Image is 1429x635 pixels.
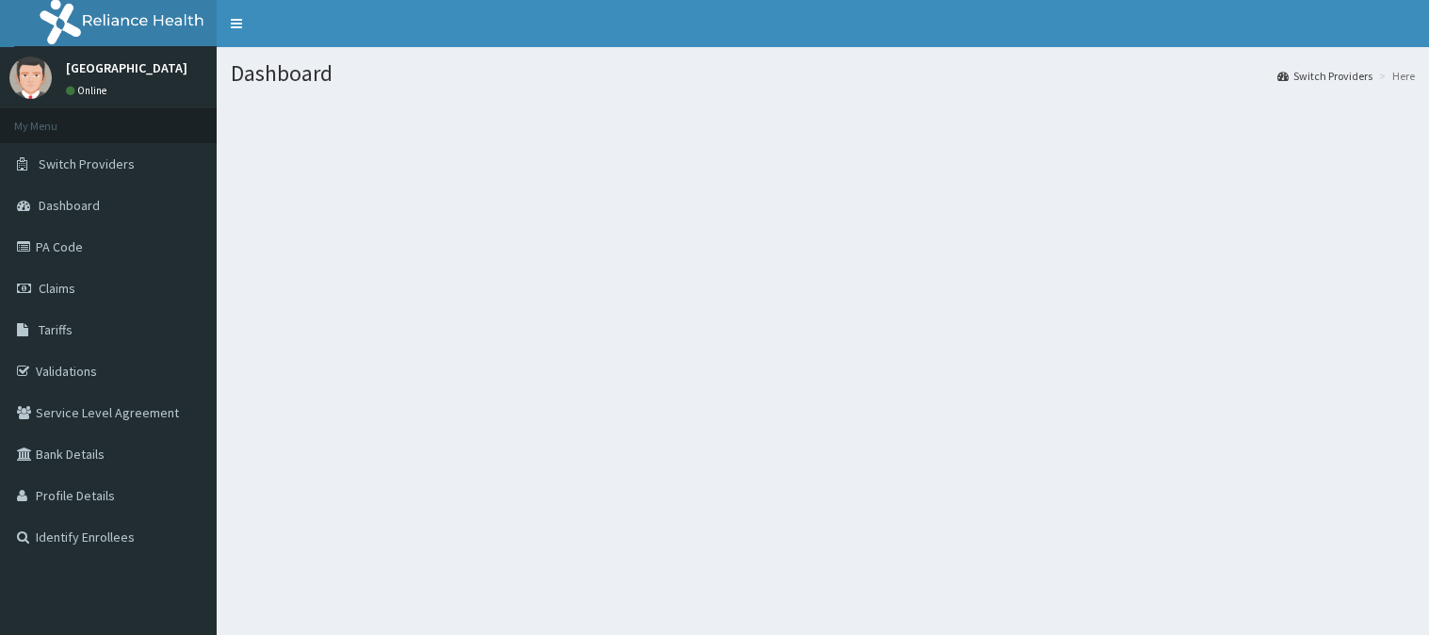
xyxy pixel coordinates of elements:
[1374,68,1415,84] li: Here
[39,155,135,172] span: Switch Providers
[66,61,187,74] p: [GEOGRAPHIC_DATA]
[9,57,52,99] img: User Image
[66,84,111,97] a: Online
[231,61,1415,86] h1: Dashboard
[39,197,100,214] span: Dashboard
[39,280,75,297] span: Claims
[39,321,73,338] span: Tariffs
[1277,68,1372,84] a: Switch Providers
